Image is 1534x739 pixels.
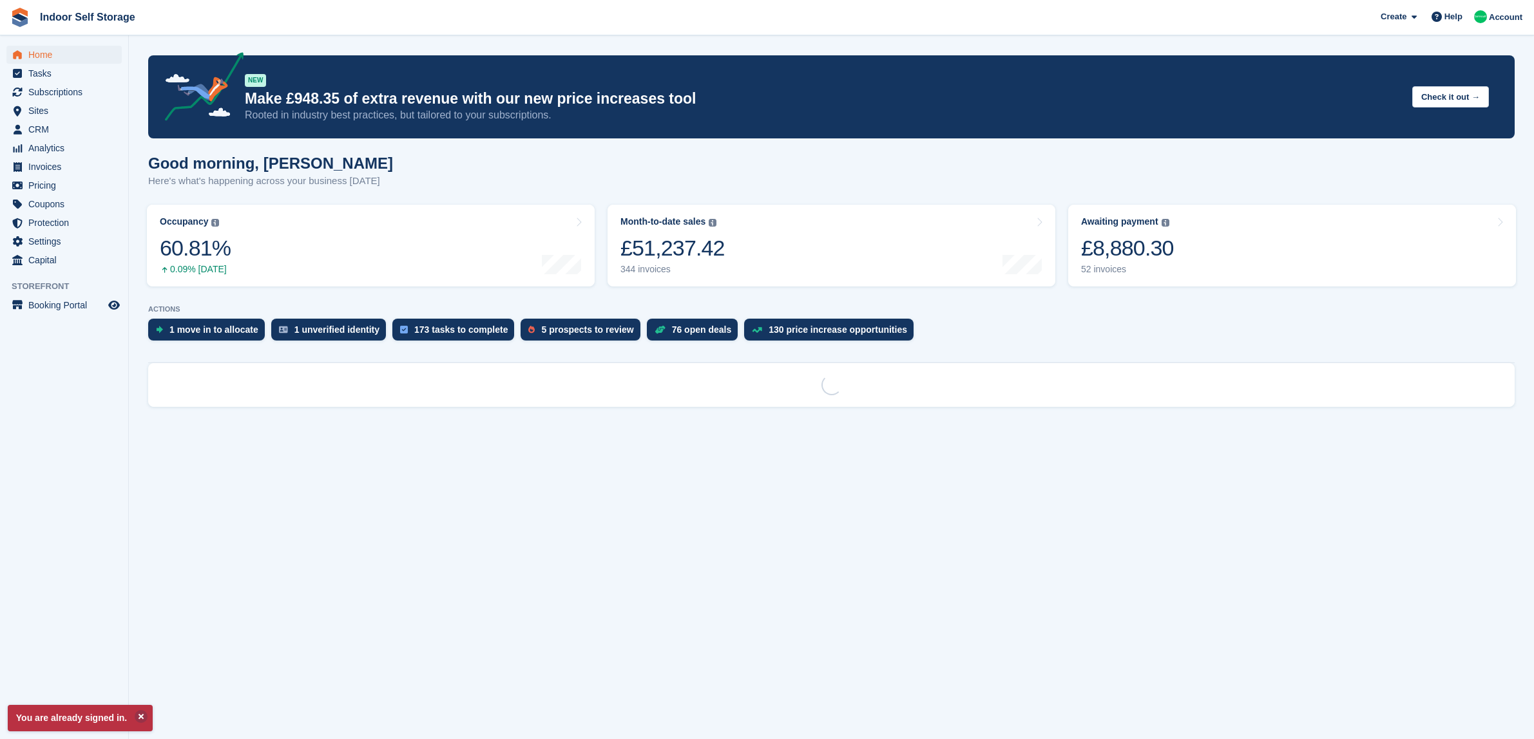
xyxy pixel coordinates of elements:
img: icon-info-grey-7440780725fd019a000dd9b08b2336e03edf1995a4989e88bcd33f0948082b44.svg [1162,219,1169,227]
span: Home [28,46,106,64]
div: 52 invoices [1081,264,1174,275]
a: 130 price increase opportunities [744,319,920,347]
img: stora-icon-8386f47178a22dfd0bd8f6a31ec36ba5ce8667c1dd55bd0f319d3a0aa187defe.svg [10,8,30,27]
span: Help [1444,10,1462,23]
a: menu [6,296,122,314]
h1: Good morning, [PERSON_NAME] [148,154,393,172]
div: 1 move in to allocate [169,324,258,335]
a: Indoor Self Storage [35,6,140,28]
a: menu [6,214,122,232]
a: menu [6,120,122,138]
a: 5 prospects to review [521,319,646,347]
div: 130 price increase opportunities [769,324,907,335]
img: price-adjustments-announcement-icon-8257ccfd72463d97f412b2fc003d46551f7dbcb40ab6d574587a9cd5c0d94... [154,52,244,126]
a: Awaiting payment £8,880.30 52 invoices [1068,205,1516,286]
span: Coupons [28,195,106,213]
div: Occupancy [160,216,208,227]
span: Create [1381,10,1406,23]
p: Here's what's happening across your business [DATE] [148,174,393,189]
span: Pricing [28,176,106,194]
p: You are already signed in. [8,705,153,731]
img: icon-info-grey-7440780725fd019a000dd9b08b2336e03edf1995a4989e88bcd33f0948082b44.svg [211,219,219,227]
a: Preview store [106,297,122,313]
span: Subscriptions [28,83,106,101]
a: menu [6,64,122,82]
a: 173 tasks to complete [392,319,521,347]
span: Invoices [28,158,106,176]
a: menu [6,232,122,250]
div: 1 unverified identity [294,324,379,335]
div: 173 tasks to complete [414,324,508,335]
span: Booking Portal [28,296,106,314]
a: menu [6,83,122,101]
p: Make £948.35 of extra revenue with our new price increases tool [245,89,1402,108]
span: CRM [28,120,106,138]
div: Month-to-date sales [620,216,705,227]
div: 5 prospects to review [541,324,633,335]
img: prospect-51fa495bee0391a8d652442698ab0144808aea92771e9ea1ae160a38d050c398.svg [528,326,535,333]
span: Capital [28,251,106,269]
a: menu [6,46,122,64]
img: Helen Nicholls [1474,10,1487,23]
div: £51,237.42 [620,235,725,261]
p: Rooted in industry best practices, but tailored to your subscriptions. [245,108,1402,122]
div: 0.09% [DATE] [160,264,231,275]
div: £8,880.30 [1081,235,1174,261]
div: 60.81% [160,235,231,261]
span: Settings [28,232,106,250]
a: 76 open deals [647,319,745,347]
div: 344 invoices [620,264,725,275]
div: Awaiting payment [1081,216,1158,227]
a: Occupancy 60.81% 0.09% [DATE] [147,205,595,286]
a: menu [6,139,122,157]
img: deal-1b604bf984904fb50ccaf53a9ad4b4a5d6e5aea283cecdc64d6e3604feb123c2.svg [655,325,666,334]
a: 1 move in to allocate [148,319,271,347]
img: price_increase_opportunities-93ffe204e8149a01c8c9dc8f82e8f89637d9d84a8eef4429ea346261dce0b2c0.svg [752,327,762,333]
img: task-75834270c22a3079a89374b754ae025e5fb1db73e45f91037f5363f120a921f8.svg [400,326,408,333]
a: 1 unverified identity [271,319,392,347]
span: Analytics [28,139,106,157]
div: NEW [245,74,266,87]
span: Tasks [28,64,106,82]
p: ACTIONS [148,305,1515,313]
div: 76 open deals [672,324,732,335]
span: Protection [28,214,106,232]
a: menu [6,158,122,176]
a: menu [6,195,122,213]
span: Sites [28,102,106,120]
img: verify_identity-adf6edd0f0f0b5bbfe63781bf79b02c33cf7c696d77639b501bdc392416b5a36.svg [279,326,288,333]
a: menu [6,176,122,194]
a: menu [6,102,122,120]
img: move_ins_to_allocate_icon-fdf77a2bb77ea45bf5b3d319d69a93e2d87916cf1d5bf7949dd705db3b84f3ca.svg [156,326,163,333]
span: Account [1489,11,1522,24]
button: Check it out → [1412,86,1489,108]
a: Month-to-date sales £51,237.42 344 invoices [608,205,1055,286]
img: icon-info-grey-7440780725fd019a000dd9b08b2336e03edf1995a4989e88bcd33f0948082b44.svg [709,219,716,227]
span: Storefront [12,280,128,293]
a: menu [6,251,122,269]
